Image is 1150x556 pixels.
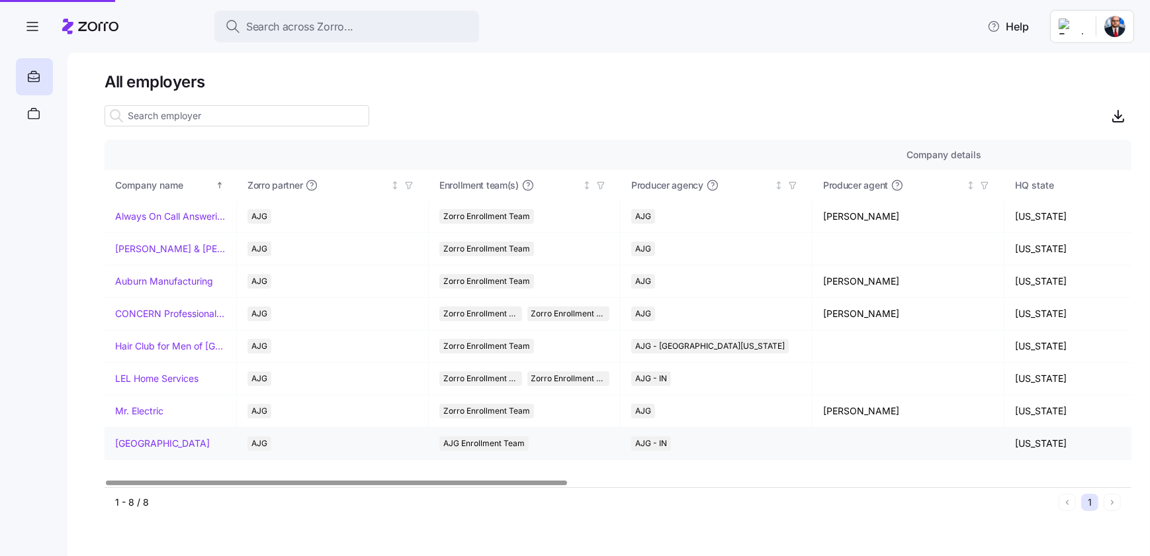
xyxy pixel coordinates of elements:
button: Help [977,13,1039,40]
a: Mr. Electric [115,404,163,418]
span: AJG [251,371,267,386]
button: Search across Zorro... [214,11,479,42]
div: Not sorted [582,181,592,190]
a: LEL Home Services [115,372,199,385]
span: Search across Zorro... [246,19,353,35]
td: [PERSON_NAME] [813,298,1004,330]
span: Zorro Enrollment Team [443,339,530,353]
span: Zorro Enrollment Team [443,404,530,418]
img: 881f64db-862a-4d68-9582-1fb6ded42eab-1756395676831.jpeg [1104,16,1126,37]
a: Hair Club for Men of [GEOGRAPHIC_DATA] [115,340,226,353]
span: Producer agency [631,179,703,192]
span: Producer agent [823,179,888,192]
div: 1 - 8 / 8 [115,496,1053,509]
span: AJG [635,274,651,289]
input: Search employer [105,105,369,126]
span: AJG Enrollment Team [443,436,525,451]
td: [PERSON_NAME] [813,395,1004,428]
div: Not sorted [966,181,975,190]
td: [PERSON_NAME] [813,265,1004,298]
a: Always On Call Answering Service [115,210,226,223]
span: Zorro partner [247,179,302,192]
span: Zorro Enrollment Team [443,306,518,321]
th: Zorro partnerNot sorted [237,170,429,201]
div: Not sorted [774,181,783,190]
span: AJG [251,306,267,321]
button: Previous page [1059,494,1076,511]
span: AJG [251,274,267,289]
span: AJG - IN [635,436,667,451]
h1: All employers [105,71,1131,92]
span: AJG [635,404,651,418]
td: [PERSON_NAME] [813,201,1004,233]
div: Not sorted [390,181,400,190]
span: AJG [251,404,267,418]
span: AJG - [GEOGRAPHIC_DATA][US_STATE] [635,339,785,353]
div: Sorted ascending [215,181,224,190]
th: Producer agencyNot sorted [621,170,813,201]
span: AJG [251,436,267,451]
span: AJG [635,209,651,224]
span: AJG - IN [635,371,667,386]
span: Zorro Enrollment Experts [531,371,606,386]
span: AJG [251,339,267,353]
span: AJG [635,306,651,321]
th: Enrollment team(s)Not sorted [429,170,621,201]
span: Help [987,19,1029,34]
span: Zorro Enrollment Team [443,209,530,224]
button: 1 [1081,494,1098,511]
button: Next page [1104,494,1121,511]
span: AJG [635,242,651,256]
span: Zorro Enrollment Team [443,371,518,386]
img: Employer logo [1059,19,1085,34]
span: AJG [251,242,267,256]
a: CONCERN Professional Services [115,307,226,320]
span: Enrollment team(s) [439,179,519,192]
a: Auburn Manufacturing [115,275,213,288]
span: Zorro Enrollment Team [443,274,530,289]
th: Producer agentNot sorted [813,170,1004,201]
th: Company nameSorted ascending [105,170,237,201]
a: [PERSON_NAME] & [PERSON_NAME]'s [115,242,226,255]
div: Company name [115,178,213,193]
span: Zorro Enrollment Experts [531,306,606,321]
span: Zorro Enrollment Team [443,242,530,256]
a: [GEOGRAPHIC_DATA] [115,437,210,450]
span: AJG [251,209,267,224]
